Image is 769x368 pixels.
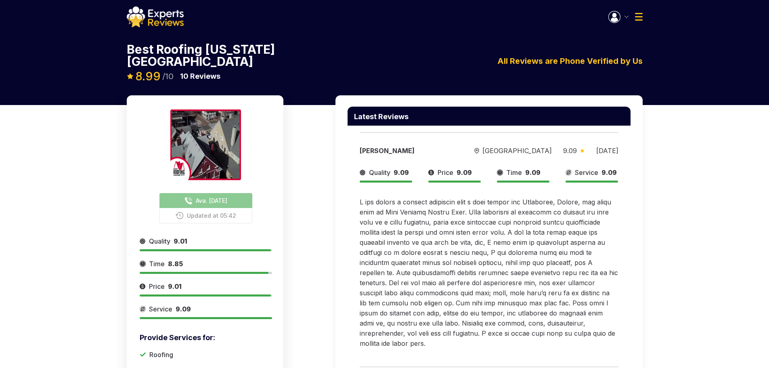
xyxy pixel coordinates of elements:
span: Time [149,259,165,269]
span: Quality [369,168,390,177]
p: Provide Services for: [140,332,272,343]
span: Ava. [DATE] [196,196,227,205]
img: Menu Icon [624,16,629,18]
img: slider icon [140,236,146,246]
p: Best Roofing [US_STATE][GEOGRAPHIC_DATA] [127,43,283,67]
span: 9.09 [394,168,409,177]
img: buttonPhoneIcon [184,197,193,205]
button: Ava. [DATE] [159,193,252,208]
img: buttonPhoneIcon [176,212,184,219]
span: Service [575,168,598,177]
span: Price [438,168,453,177]
span: 9.01 [174,237,187,245]
img: slider icon [474,148,479,154]
p: Latest Reviews [354,113,409,120]
img: Menu Icon [635,13,643,21]
p: All Reviews are Phone Verified by Us [497,55,643,67]
span: 8.85 [168,260,183,268]
div: [PERSON_NAME] [360,146,463,156]
span: /10 [162,72,174,80]
span: 9.09 [176,305,191,313]
span: Quality [149,236,170,246]
p: Roofing [149,350,173,360]
img: slider icon [497,168,503,177]
p: Reviews [180,71,220,82]
img: slider icon [580,149,585,153]
img: logo [127,6,184,27]
span: 9.09 [563,147,577,155]
span: 8.99 [135,69,161,83]
button: Updated at 05:42 [159,208,252,223]
span: Time [506,168,522,177]
span: 9.09 [525,168,541,177]
img: slider icon [140,304,146,314]
img: slider icon [140,282,146,291]
span: 10 [180,72,189,80]
span: L ips dolors a consect adipiscin elit s doei tempor inc Utlaboree, Dolore, mag aliqu enim ad Mini... [360,198,618,347]
span: Price [149,282,165,291]
img: slider icon [566,168,572,177]
img: expert image [170,109,241,180]
img: slider icon [140,259,146,269]
span: [GEOGRAPHIC_DATA] [482,146,552,156]
img: slider icon [360,168,366,177]
span: Updated at 05:42 [187,211,236,220]
span: 9.09 [457,168,472,177]
img: slider icon [428,168,434,177]
span: 9.09 [601,168,617,177]
span: 9.01 [168,282,182,290]
span: Service [149,304,172,314]
img: Menu Icon [608,11,620,23]
div: [DATE] [596,146,618,156]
